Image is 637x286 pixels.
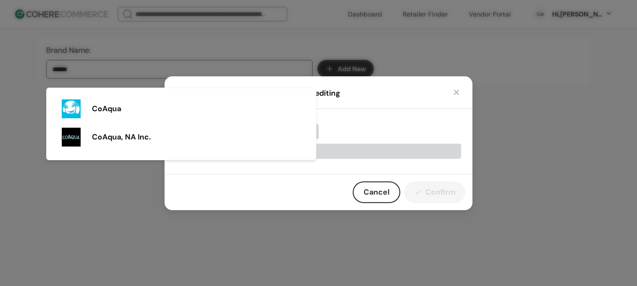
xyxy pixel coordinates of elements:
[92,131,151,143] span: CoAqua, NA Inc.
[404,181,465,203] button: Confirm
[62,128,81,147] img: Profile Image
[62,99,81,118] img: Profile Image
[92,103,121,114] span: CoAqua
[353,181,400,203] button: Cancel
